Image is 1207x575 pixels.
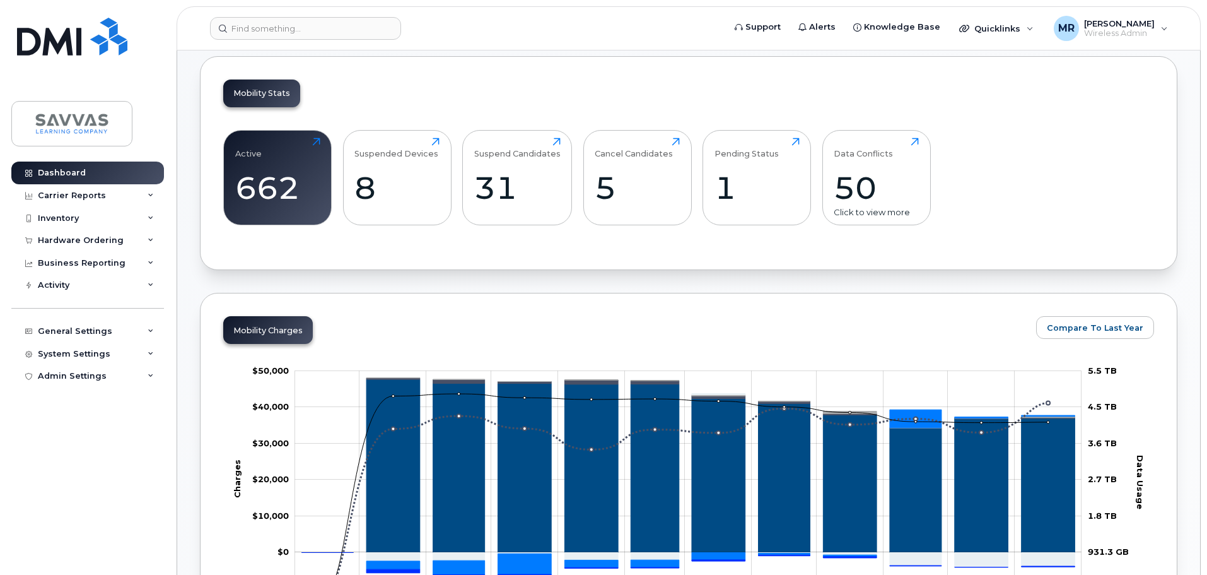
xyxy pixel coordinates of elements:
[252,365,289,376] g: $0
[1088,365,1117,376] tspan: 5.5 TB
[714,169,800,206] div: 1
[714,138,779,158] div: Pending Status
[474,169,561,206] div: 31
[1088,438,1117,448] tspan: 3.6 TB
[235,169,320,206] div: 662
[1088,475,1117,485] tspan: 2.7 TB
[950,16,1042,41] div: Quicklinks
[252,402,289,412] g: $0
[1152,520,1198,566] iframe: Messenger Launcher
[301,380,1075,553] g: Rate Plan
[474,138,561,218] a: Suspend Candidates31
[1036,316,1154,339] button: Compare To Last Year
[252,438,289,448] tspan: $30,000
[277,547,289,557] tspan: $0
[834,169,919,206] div: 50
[252,365,289,376] tspan: $50,000
[1047,322,1143,334] span: Compare To Last Year
[252,475,289,485] tspan: $20,000
[1088,511,1117,521] tspan: 1.8 TB
[1084,28,1155,39] span: Wireless Admin
[252,475,289,485] g: $0
[235,138,320,218] a: Active662
[1045,16,1177,41] div: Magali Ramirez-Sanchez
[834,138,893,158] div: Data Conflicts
[354,169,440,206] div: 8
[595,169,680,206] div: 5
[745,21,781,33] span: Support
[474,138,561,158] div: Suspend Candidates
[595,138,673,158] div: Cancel Candidates
[595,138,680,218] a: Cancel Candidates5
[354,138,438,158] div: Suspended Devices
[809,21,836,33] span: Alerts
[834,138,919,218] a: Data Conflicts50Click to view more
[1084,18,1155,28] span: [PERSON_NAME]
[714,138,800,218] a: Pending Status1
[974,23,1020,33] span: Quicklinks
[1088,547,1129,557] tspan: 931.3 GB
[252,511,289,521] tspan: $10,000
[252,438,289,448] g: $0
[252,511,289,521] g: $0
[1058,21,1075,36] span: MR
[354,138,440,218] a: Suspended Devices8
[252,402,289,412] tspan: $40,000
[1135,455,1145,509] tspan: Data Usage
[834,206,919,218] div: Click to view more
[864,21,940,33] span: Knowledge Base
[726,15,790,40] a: Support
[844,15,949,40] a: Knowledge Base
[1088,402,1117,412] tspan: 4.5 TB
[790,15,844,40] a: Alerts
[210,17,401,40] input: Find something...
[232,459,242,498] tspan: Charges
[235,138,262,158] div: Active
